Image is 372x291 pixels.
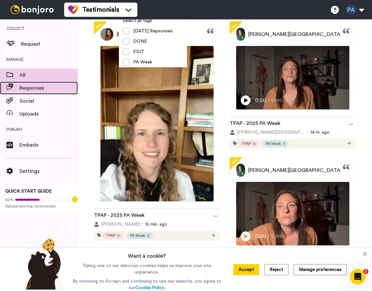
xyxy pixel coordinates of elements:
[82,5,119,14] span: Testimonials
[119,188,131,196] span: 0:00
[19,84,78,92] span: Responses
[241,141,251,146] span: TPAP
[5,197,14,202] span: 42%
[94,211,145,221] a: TPAP - 2025 PA Week
[229,157,239,167] span: New
[132,188,134,196] span: /
[128,248,166,260] h3: Want a cookie?
[129,28,177,34] span: [DATE] Repsonses
[294,264,347,275] button: Manage preferences
[255,232,266,240] span: 0:00
[230,129,305,136] button: [PERSON_NAME][GEOGRAPHIC_DATA][PERSON_NAME]
[117,30,157,38] span: [PERSON_NAME]
[129,38,151,45] span: DONE
[19,97,78,105] span: Social
[68,5,78,15] img: tm-color.svg
[230,119,280,129] a: TPAP - 2025 PA Week
[19,141,78,149] span: Embeds
[135,285,164,290] a: Cookie Policy
[5,189,52,194] span: QUICK START GUIDE
[135,188,147,196] span: 0:15
[264,264,288,275] button: Reject
[5,204,73,209] span: Upload existing testimonials
[337,50,345,56] div: CC
[233,264,259,275] button: Accept
[129,49,148,55] span: EDIT
[100,28,113,41] img: Profile Picture
[100,46,214,247] img: Video Thumbnail
[271,96,283,104] span: 0:46
[119,17,156,24] span: Select all tags
[20,238,68,290] img: bear-with-cookie.png
[106,233,115,238] span: TPAP
[202,50,210,56] div: CC
[236,46,349,109] img: Video Thumbnail
[230,129,356,136] div: 14 hr. ago
[93,21,103,31] span: New
[268,232,270,240] span: /
[271,232,283,240] span: 0:49
[130,233,145,238] span: PA Week
[129,59,156,65] span: PA Week
[19,167,78,175] span: Settings
[21,40,78,48] span: Request
[19,110,78,118] span: Uploads
[19,71,78,79] span: All
[268,96,270,104] span: /
[255,96,266,104] span: 0:00
[94,221,140,228] button: [PERSON_NAME]
[337,186,345,192] div: CC
[94,221,220,228] div: 15 min. ago
[266,141,281,146] span: PA Week
[229,21,239,31] span: New
[236,28,245,41] img: Profile Picture
[236,164,245,177] img: Profile Picture
[72,196,78,202] div: Tooltip anchor
[350,269,366,285] iframe: Intercom live chat
[236,182,349,245] img: Video Thumbnail
[8,5,56,14] img: bj-logo-header-white.svg
[237,129,305,136] span: [PERSON_NAME][GEOGRAPHIC_DATA][PERSON_NAME]
[71,278,223,291] p: By choosing to Accept and continuing to use our website, you agree to our .
[101,221,140,228] span: [PERSON_NAME]
[363,269,368,274] span: 1
[71,263,223,275] p: Taking one of our delicious cookies helps us improve your site experience.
